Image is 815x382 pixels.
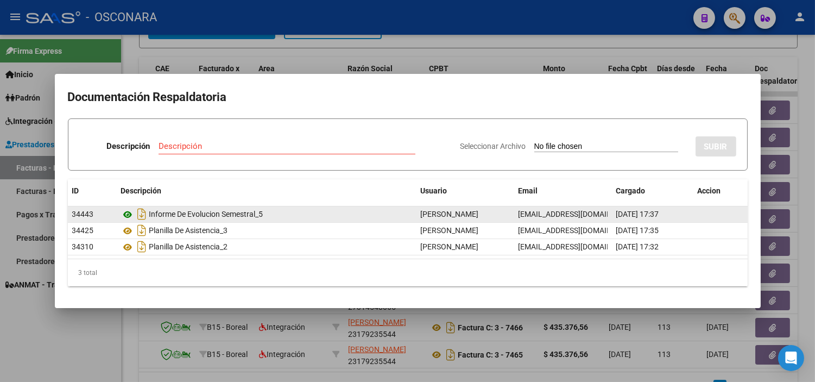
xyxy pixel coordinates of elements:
[704,142,728,152] span: SUBIR
[519,226,639,235] span: [EMAIL_ADDRESS][DOMAIN_NAME]
[778,345,804,371] div: Open Intercom Messenger
[135,222,149,239] i: Descargar documento
[421,186,447,195] span: Usuario
[106,140,150,153] p: Descripción
[519,242,639,251] span: [EMAIL_ADDRESS][DOMAIN_NAME]
[135,205,149,223] i: Descargar documento
[519,186,538,195] span: Email
[612,179,693,203] datatable-header-cell: Cargado
[68,179,117,203] datatable-header-cell: ID
[121,222,412,239] div: Planilla De Asistencia_3
[460,142,526,151] span: Seleccionar Archivo
[121,205,412,223] div: Informe De Evolucion Semestral_5
[421,242,479,251] span: [PERSON_NAME]
[698,186,721,195] span: Accion
[121,186,162,195] span: Descripción
[135,238,149,255] i: Descargar documento
[68,87,748,108] h2: Documentación Respaldatoria
[416,179,514,203] datatable-header-cell: Usuario
[421,210,479,218] span: [PERSON_NAME]
[696,136,736,156] button: SUBIR
[72,186,79,195] span: ID
[616,210,659,218] span: [DATE] 17:37
[514,179,612,203] datatable-header-cell: Email
[616,186,646,195] span: Cargado
[72,210,94,218] span: 34443
[421,226,479,235] span: [PERSON_NAME]
[117,179,416,203] datatable-header-cell: Descripción
[693,179,748,203] datatable-header-cell: Accion
[616,226,659,235] span: [DATE] 17:35
[68,259,748,286] div: 3 total
[519,210,639,218] span: [EMAIL_ADDRESS][DOMAIN_NAME]
[616,242,659,251] span: [DATE] 17:32
[72,242,94,251] span: 34310
[121,238,412,255] div: Planilla De Asistencia_2
[72,226,94,235] span: 34425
